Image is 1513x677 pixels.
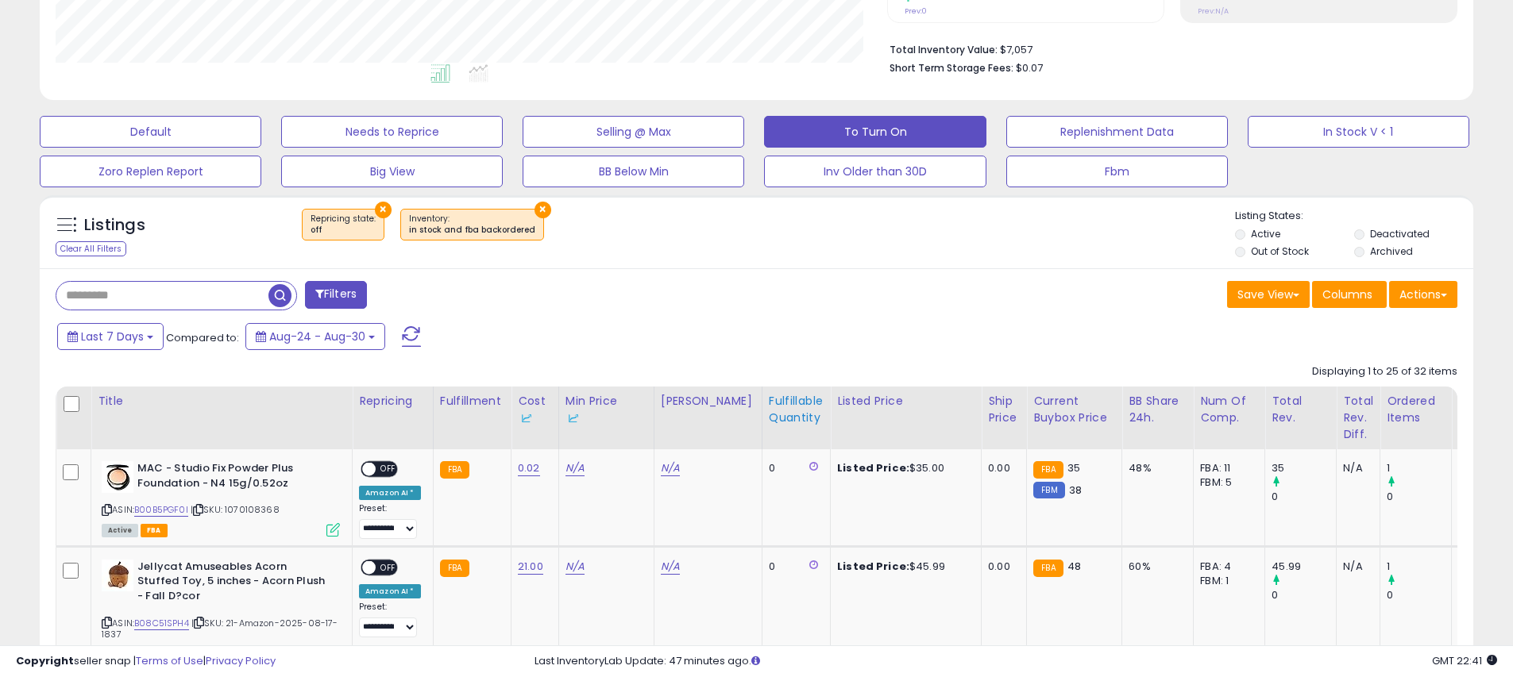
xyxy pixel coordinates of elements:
[1067,460,1080,475] span: 35
[134,617,189,630] a: B08C51SPH4
[1387,560,1451,574] div: 1
[1432,653,1497,668] span: 2025-09-7 22:41 GMT
[988,461,1014,475] div: 0.00
[837,393,975,410] div: Listed Price
[535,654,1497,669] div: Last InventoryLab Update: 47 minutes ago.
[191,503,280,516] span: | SKU: 1070108368
[81,329,144,344] span: Last 7 Days
[1272,588,1336,602] div: 0
[1033,560,1063,577] small: FBA
[1006,156,1228,187] button: Fbm
[281,116,503,148] button: Needs to Reprice
[359,584,421,598] div: Amazon AI *
[769,393,824,426] div: Fulfillable Quantity
[661,393,755,410] div: [PERSON_NAME]
[102,560,340,660] div: ASIN:
[136,653,203,668] a: Terms of Use
[661,559,680,575] a: N/A
[375,202,392,218] button: ×
[311,225,376,236] div: off
[1251,227,1280,240] label: Active
[359,602,421,637] div: Preset:
[1370,244,1413,258] label: Archived
[206,653,276,668] a: Privacy Policy
[359,393,426,410] div: Repricing
[166,330,239,345] span: Compared to:
[1312,281,1387,308] button: Columns
[1200,461,1252,475] div: FBA: 11
[1343,461,1368,475] div: N/A
[409,213,535,237] span: Inventory :
[1200,574,1252,588] div: FBM: 1
[661,460,680,476] a: N/A
[837,461,969,475] div: $35.00
[102,617,338,640] span: | SKU: 21-Amazon-2025-08-17-1837
[1033,482,1064,498] small: FBM
[890,39,1445,58] li: $7,057
[16,653,74,668] strong: Copyright
[518,460,540,476] a: 0.02
[1129,560,1181,574] div: 60%
[523,116,744,148] button: Selling @ Max
[565,559,585,575] a: N/A
[1129,393,1187,426] div: BB Share 24h.
[1069,483,1082,498] span: 38
[102,461,340,535] div: ASIN:
[1200,560,1252,574] div: FBA: 4
[988,393,1020,426] div: Ship Price
[769,560,818,574] div: 0
[16,654,276,669] div: seller snap | |
[1387,393,1445,426] div: Ordered Items
[57,323,164,350] button: Last 7 Days
[137,461,330,494] b: MAC - Studio Fix Powder Plus Foundation - N4 15g/0.52oz
[359,503,421,539] div: Preset:
[565,460,585,476] a: N/A
[764,156,986,187] button: Inv Older than 30D
[565,410,581,426] img: InventoryLab Logo
[535,202,551,218] button: ×
[311,213,376,237] span: Repricing state :
[988,560,1014,574] div: 0.00
[440,393,504,410] div: Fulfillment
[1033,461,1063,479] small: FBA
[1033,393,1115,426] div: Current Buybox Price
[837,559,909,574] b: Listed Price:
[141,524,168,537] span: FBA
[1370,227,1430,240] label: Deactivated
[837,460,909,475] b: Listed Price:
[1387,490,1451,504] div: 0
[1067,559,1081,574] span: 48
[1272,560,1336,574] div: 45.99
[1200,393,1258,426] div: Num of Comp.
[376,463,401,476] span: OFF
[1248,116,1469,148] button: In Stock V < 1
[1343,560,1368,574] div: N/A
[1272,490,1336,504] div: 0
[905,6,927,16] small: Prev: 0
[409,225,535,236] div: in stock and fba backordered
[40,116,261,148] button: Default
[269,329,365,344] span: Aug-24 - Aug-30
[890,43,998,56] b: Total Inventory Value:
[134,503,188,517] a: B00B5PGF0I
[518,559,543,575] a: 21.00
[440,560,469,577] small: FBA
[1387,588,1451,602] div: 0
[84,214,145,237] h5: Listings
[359,486,421,500] div: Amazon AI *
[1322,287,1372,302] span: Columns
[1016,60,1043,75] span: $0.07
[440,461,469,479] small: FBA
[1343,393,1373,443] div: Total Rev. Diff.
[376,560,401,574] span: OFF
[102,461,133,493] img: 41YQcs-q79L._SL40_.jpg
[245,323,385,350] button: Aug-24 - Aug-30
[56,241,126,256] div: Clear All Filters
[1235,209,1473,224] p: Listing States:
[890,61,1013,75] b: Short Term Storage Fees:
[1272,461,1336,475] div: 35
[40,156,261,187] button: Zoro Replen Report
[518,393,552,426] div: Cost
[565,393,647,426] div: Min Price
[1389,281,1457,308] button: Actions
